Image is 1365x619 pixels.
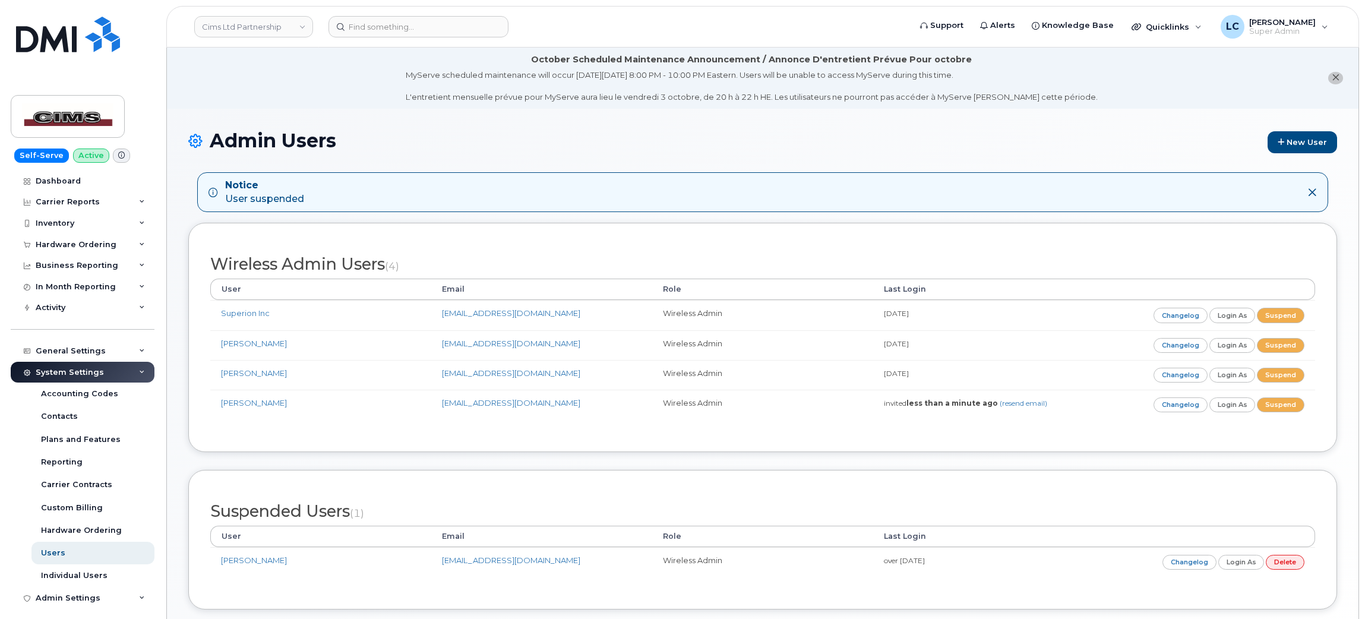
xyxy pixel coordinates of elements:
[652,300,873,330] td: Wireless Admin
[1218,555,1265,570] a: Login as
[350,507,364,519] small: (1)
[1154,338,1208,353] a: Changelog
[652,330,873,360] td: Wireless Admin
[210,279,431,300] th: User
[652,526,873,547] th: Role
[884,399,1047,408] small: invited
[442,555,580,565] a: [EMAIL_ADDRESS][DOMAIN_NAME]
[431,279,652,300] th: Email
[385,260,399,272] small: (4)
[1154,397,1208,412] a: Changelog
[431,526,652,547] th: Email
[221,339,287,348] a: [PERSON_NAME]
[1328,72,1343,84] button: close notification
[652,390,873,419] td: Wireless Admin
[873,526,1094,547] th: Last Login
[652,279,873,300] th: Role
[1209,308,1256,323] a: Login as
[210,526,431,547] th: User
[1154,368,1208,383] a: Changelog
[221,368,287,378] a: [PERSON_NAME]
[221,555,287,565] a: [PERSON_NAME]
[906,399,998,408] strong: less than a minute ago
[210,255,1315,273] h2: Wireless Admin Users
[1257,338,1304,353] a: Suspend
[884,309,909,318] small: [DATE]
[225,179,304,206] div: User suspended
[652,360,873,390] td: Wireless Admin
[225,179,304,192] strong: Notice
[1257,368,1304,383] a: Suspend
[1209,397,1256,412] a: Login as
[1266,555,1304,570] a: Delete
[1209,368,1256,383] a: Login as
[221,398,287,408] a: [PERSON_NAME]
[531,53,972,66] div: October Scheduled Maintenance Announcement / Annonce D'entretient Prévue Pour octobre
[884,556,925,565] small: over [DATE]
[442,398,580,408] a: [EMAIL_ADDRESS][DOMAIN_NAME]
[442,308,580,318] a: [EMAIL_ADDRESS][DOMAIN_NAME]
[873,279,1094,300] th: Last Login
[884,369,909,378] small: [DATE]
[442,368,580,378] a: [EMAIL_ADDRESS][DOMAIN_NAME]
[1257,308,1304,323] a: Suspend
[884,339,909,348] small: [DATE]
[1000,399,1047,408] a: (resend email)
[1162,555,1217,570] a: Changelog
[1268,131,1337,153] a: New User
[406,70,1098,103] div: MyServe scheduled maintenance will occur [DATE][DATE] 8:00 PM - 10:00 PM Eastern. Users will be u...
[221,308,270,318] a: Superion Inc
[442,339,580,348] a: [EMAIL_ADDRESS][DOMAIN_NAME]
[210,503,1315,520] h2: Suspended Users
[188,130,1337,153] h1: Admin Users
[1257,397,1304,412] a: Suspend
[1209,338,1256,353] a: Login as
[652,547,873,577] td: Wireless Admin
[1154,308,1208,323] a: Changelog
